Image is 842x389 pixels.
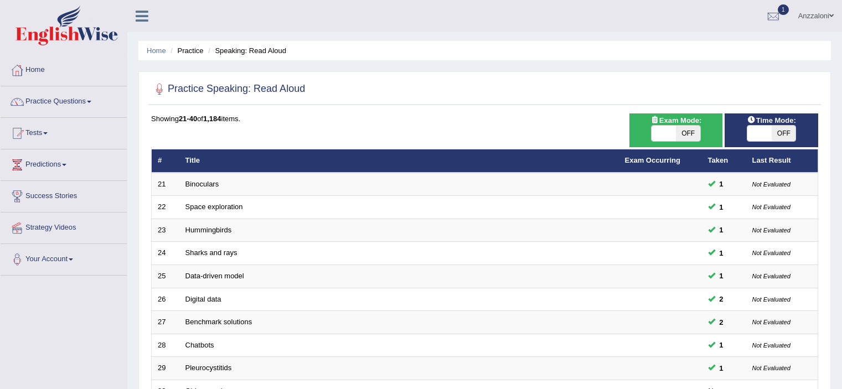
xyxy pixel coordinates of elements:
[152,219,179,242] td: 23
[715,362,728,374] span: You can still take this question
[715,178,728,190] span: You can still take this question
[185,226,232,234] a: Hummingbirds
[715,293,728,305] span: You can still take this question
[185,341,214,349] a: Chatbots
[152,288,179,311] td: 26
[152,357,179,380] td: 29
[152,149,179,173] th: #
[152,173,179,196] td: 21
[185,318,252,326] a: Benchmark solutions
[715,201,728,213] span: You can still take this question
[203,115,221,123] b: 1,184
[743,115,800,126] span: Time Mode:
[715,224,728,236] span: You can still take this question
[179,149,619,173] th: Title
[151,113,818,124] div: Showing of items.
[702,149,746,173] th: Taken
[168,45,203,56] li: Practice
[185,364,232,372] a: Pleurocystitids
[752,273,791,279] small: Not Evaluated
[1,244,127,272] a: Your Account
[629,113,723,147] div: Show exams occurring in exams
[185,203,243,211] a: Space exploration
[1,149,127,177] a: Predictions
[152,242,179,265] td: 24
[752,250,791,256] small: Not Evaluated
[152,311,179,334] td: 27
[1,118,127,146] a: Tests
[185,295,221,303] a: Digital data
[185,180,219,188] a: Binoculars
[1,181,127,209] a: Success Stories
[752,181,791,188] small: Not Evaluated
[715,270,728,282] span: You can still take this question
[625,156,680,164] a: Exam Occurring
[179,115,197,123] b: 21-40
[1,86,127,114] a: Practice Questions
[752,365,791,371] small: Not Evaluated
[752,342,791,349] small: Not Evaluated
[752,296,791,303] small: Not Evaluated
[752,227,791,234] small: Not Evaluated
[1,212,127,240] a: Strategy Videos
[715,247,728,259] span: You can still take this question
[676,126,700,141] span: OFF
[752,319,791,325] small: Not Evaluated
[147,46,166,55] a: Home
[151,81,305,97] h2: Practice Speaking: Read Aloud
[646,115,706,126] span: Exam Mode:
[715,317,728,328] span: You can still take this question
[778,4,789,15] span: 1
[152,265,179,288] td: 25
[152,196,179,219] td: 22
[746,149,818,173] th: Last Result
[205,45,286,56] li: Speaking: Read Aloud
[152,334,179,357] td: 28
[1,55,127,82] a: Home
[772,126,796,141] span: OFF
[185,248,237,257] a: Sharks and rays
[715,339,728,351] span: You can still take this question
[185,272,244,280] a: Data-driven model
[752,204,791,210] small: Not Evaluated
